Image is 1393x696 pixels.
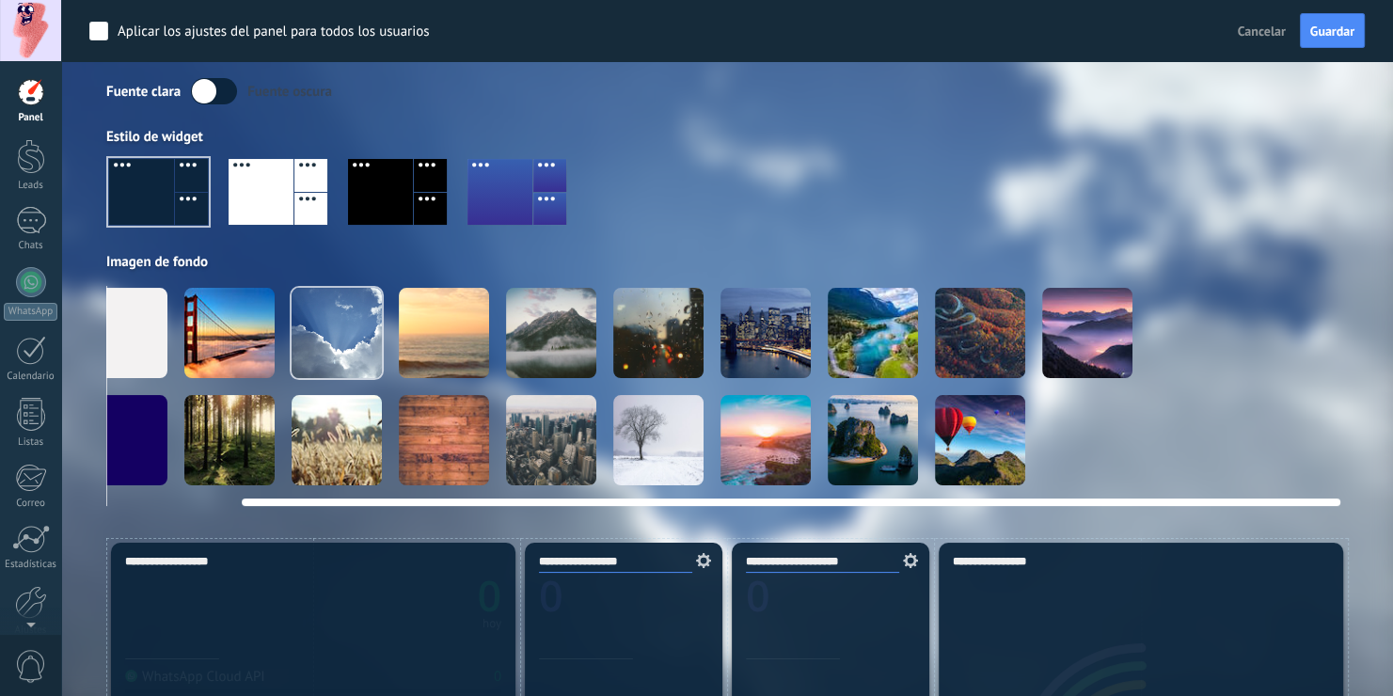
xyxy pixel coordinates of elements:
[4,436,58,449] div: Listas
[4,112,58,124] div: Panel
[49,49,211,64] div: Dominio: [DOMAIN_NAME]
[4,303,57,321] div: WhatsApp
[30,49,45,64] img: website_grey.svg
[106,128,1348,146] div: Estilo de widget
[4,498,58,510] div: Correo
[4,240,58,252] div: Chats
[4,371,58,383] div: Calendario
[99,111,144,123] div: Dominio
[247,83,332,101] div: Fuente oscura
[78,109,93,124] img: tab_domain_overview_orange.svg
[118,23,430,41] div: Aplicar los ajustes del panel para todos los usuarios
[4,559,58,571] div: Estadísticas
[1310,24,1354,38] span: Guardar
[1300,13,1365,49] button: Guardar
[30,30,45,45] img: logo_orange.svg
[106,253,1348,271] div: Imagen de fondo
[221,111,299,123] div: Palabras clave
[4,180,58,192] div: Leads
[53,30,92,45] div: v 4.0.25
[106,83,181,101] div: Fuente clara
[1238,23,1286,40] span: Cancelar
[1230,17,1293,45] button: Cancelar
[200,109,215,124] img: tab_keywords_by_traffic_grey.svg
